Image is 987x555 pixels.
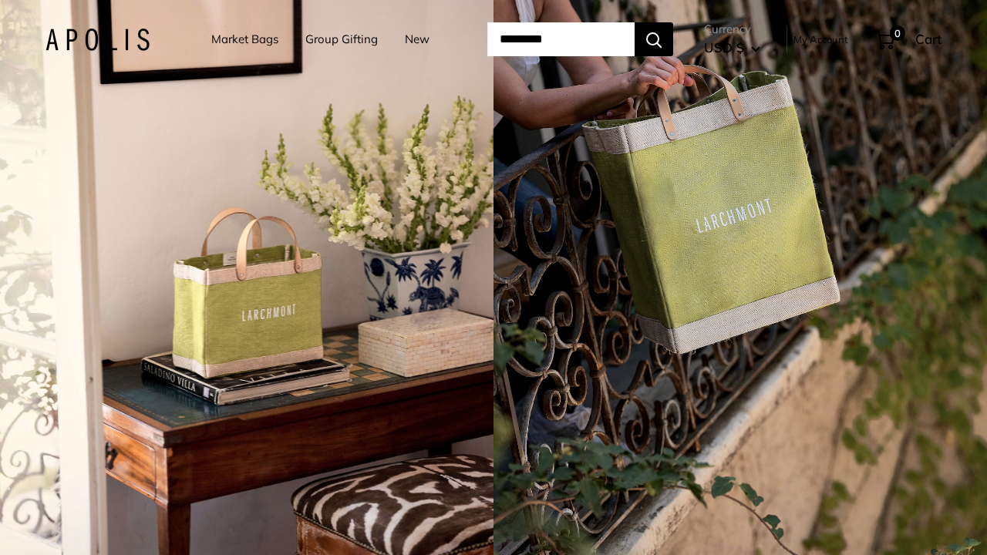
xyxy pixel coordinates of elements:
a: New [405,29,429,50]
button: USD $ [704,35,760,60]
a: Group Gifting [305,29,378,50]
img: Apolis [45,29,150,51]
span: USD $ [704,39,744,55]
span: Currency [704,18,760,40]
span: Cart [915,31,942,47]
span: 0 [890,25,905,41]
a: Market Bags [211,29,278,50]
a: 0 Cart [875,27,942,52]
a: My Account [793,30,848,49]
button: Search [635,22,673,56]
input: Search... [487,22,635,56]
